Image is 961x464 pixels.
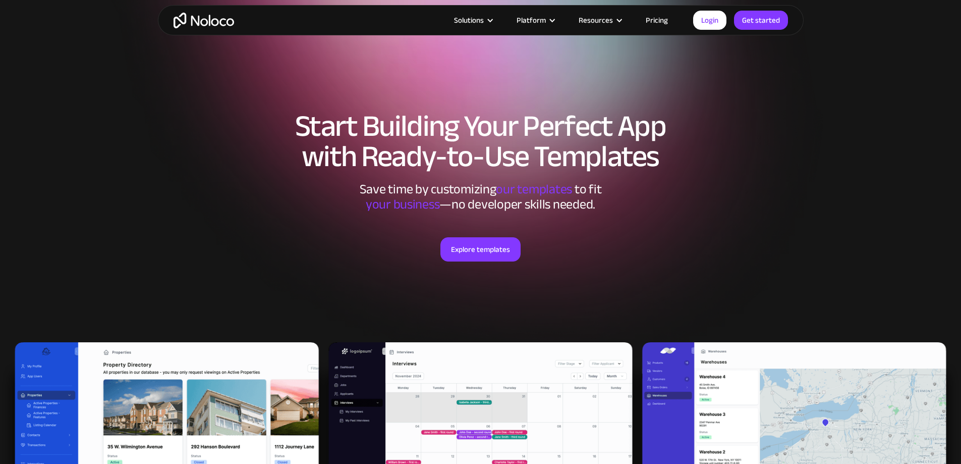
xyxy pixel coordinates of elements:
[633,14,681,27] a: Pricing
[517,14,546,27] div: Platform
[693,11,726,30] a: Login
[454,14,484,27] div: Solutions
[168,111,794,172] h1: Start Building Your Perfect App with Ready-to-Use Templates
[440,237,521,262] a: Explore templates
[566,14,633,27] div: Resources
[366,192,440,217] span: your business
[441,14,504,27] div: Solutions
[174,13,234,28] a: home
[329,182,632,212] div: Save time by customizing to fit ‍ —no developer skills needed.
[579,14,613,27] div: Resources
[496,177,572,201] span: our templates
[734,11,788,30] a: Get started
[504,14,566,27] div: Platform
